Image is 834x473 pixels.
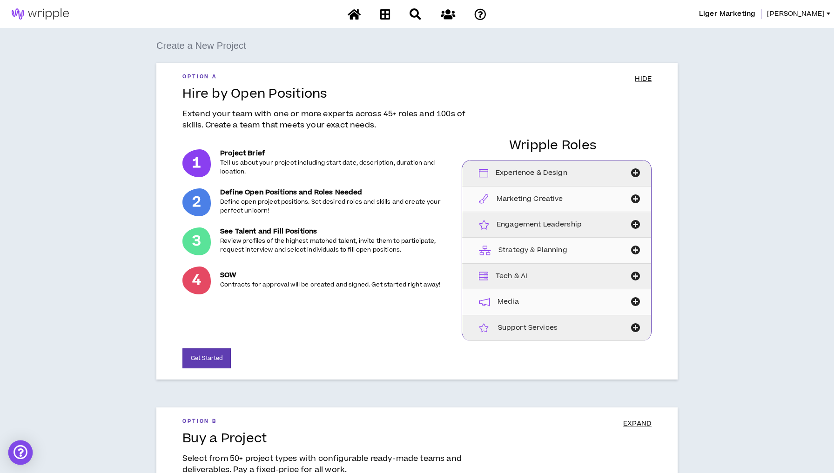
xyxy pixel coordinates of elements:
[182,419,217,424] h5: Option B
[8,440,33,465] div: Open Intercom Messenger
[182,149,211,177] p: 1
[220,189,447,197] h5: Define Open Positions and Roles Needed
[462,138,644,153] h1: Wripple Roles
[220,228,447,236] h5: See Talent and Fill Positions
[699,9,755,19] span: Liger Marketing
[220,159,447,176] p: Tell us about your project including start date, description, duration and location.
[498,323,558,333] span: Support Services
[220,150,447,158] h5: Project Brief
[498,297,519,307] span: Media
[156,38,678,53] div: Create a New Project
[498,245,567,255] span: Strategy & Planning
[182,227,211,255] p: 3
[182,348,231,368] button: Get Started
[496,271,527,281] span: Tech & AI
[182,74,217,80] h5: Option A
[623,419,652,428] span: EXPAND
[220,198,447,215] p: Define open project positions. Set desired roles and skills and create your perfect unicorn!
[497,194,563,204] span: Marketing Creative
[635,74,652,87] a: HIDE
[182,431,652,446] h1: Buy a Project
[182,87,652,101] h1: Hire by Open Positions
[623,419,652,431] a: EXPAND
[635,74,652,84] span: HIDE
[220,272,440,280] h5: SOW
[767,9,825,19] span: [PERSON_NAME]
[182,188,211,216] p: 2
[220,237,447,254] p: Review profiles of the highest matched talent, invite them to participate, request interview and ...
[496,168,567,178] span: Experience & Design
[182,266,211,294] p: 4
[182,108,485,131] p: Extend your team with one or more experts across 45+ roles and 100s of skills. Create a team that...
[220,280,440,289] p: Contracts for approval will be created and signed. Get started right away!
[497,220,582,230] span: Engagement Leadership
